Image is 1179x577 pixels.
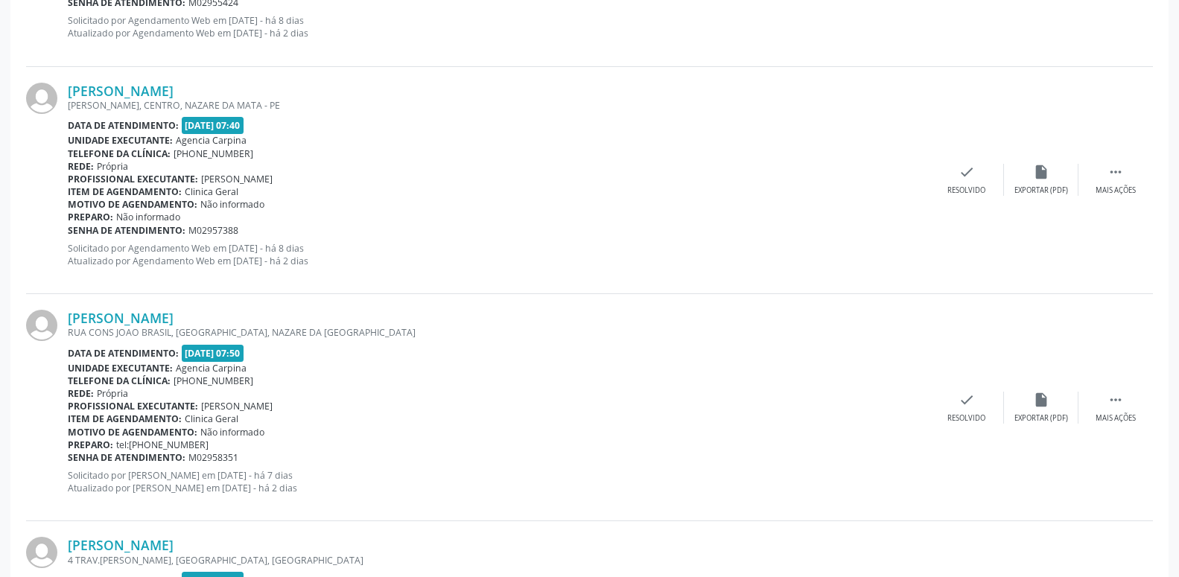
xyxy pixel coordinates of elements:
img: img [26,310,57,341]
span: Agencia Carpina [176,362,247,374]
a: [PERSON_NAME] [68,310,174,326]
div: RUA CONS JOAO BRASIL, [GEOGRAPHIC_DATA], NAZARE DA [GEOGRAPHIC_DATA] [68,326,929,339]
span: Clinica Geral [185,185,238,198]
span: [PHONE_NUMBER] [174,374,253,387]
b: Motivo de agendamento: [68,426,197,439]
i: insert_drive_file [1033,392,1049,408]
b: Telefone da clínica: [68,374,171,387]
img: img [26,537,57,568]
span: [PERSON_NAME] [201,173,273,185]
i:  [1108,164,1124,180]
b: Preparo: [68,439,113,451]
span: [DATE] 07:40 [182,117,244,134]
b: Data de atendimento: [68,347,179,360]
span: [PERSON_NAME] [201,400,273,412]
b: Unidade executante: [68,134,173,147]
div: Resolvido [947,413,985,424]
div: Exportar (PDF) [1014,413,1068,424]
i: check [959,164,975,180]
b: Profissional executante: [68,173,198,185]
b: Preparo: [68,211,113,223]
span: M02957388 [188,224,238,237]
span: Própria [97,160,128,173]
img: img [26,83,57,114]
p: Solicitado por Agendamento Web em [DATE] - há 8 dias Atualizado por Agendamento Web em [DATE] - h... [68,14,929,39]
b: Data de atendimento: [68,119,179,132]
a: [PERSON_NAME] [68,83,174,99]
p: Solicitado por Agendamento Web em [DATE] - há 8 dias Atualizado por Agendamento Web em [DATE] - h... [68,242,929,267]
div: Mais ações [1096,413,1136,424]
i: insert_drive_file [1033,164,1049,180]
span: Não informado [200,198,264,211]
span: Clinica Geral [185,412,238,425]
span: Agencia Carpina [176,134,247,147]
div: Mais ações [1096,185,1136,196]
div: Exportar (PDF) [1014,185,1068,196]
span: [PHONE_NUMBER] [174,147,253,160]
b: Motivo de agendamento: [68,198,197,211]
div: [PERSON_NAME], CENTRO, NAZARE DA MATA - PE [68,99,929,112]
b: Senha de atendimento: [68,451,185,464]
span: Não informado [116,211,180,223]
span: tel:[PHONE_NUMBER] [116,439,209,451]
b: Item de agendamento: [68,185,182,198]
b: Unidade executante: [68,362,173,374]
b: Senha de atendimento: [68,224,185,237]
div: Resolvido [947,185,985,196]
b: Rede: [68,387,94,400]
span: [DATE] 07:50 [182,345,244,362]
p: Solicitado por [PERSON_NAME] em [DATE] - há 7 dias Atualizado por [PERSON_NAME] em [DATE] - há 2 ... [68,469,929,494]
b: Item de agendamento: [68,412,182,425]
b: Telefone da clínica: [68,147,171,160]
span: Própria [97,387,128,400]
b: Rede: [68,160,94,173]
b: Profissional executante: [68,400,198,412]
span: M02958351 [188,451,238,464]
div: 4 TRAV.[PERSON_NAME], [GEOGRAPHIC_DATA], [GEOGRAPHIC_DATA] [68,554,929,567]
span: Não informado [200,426,264,439]
a: [PERSON_NAME] [68,537,174,553]
i: check [959,392,975,408]
i:  [1108,392,1124,408]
